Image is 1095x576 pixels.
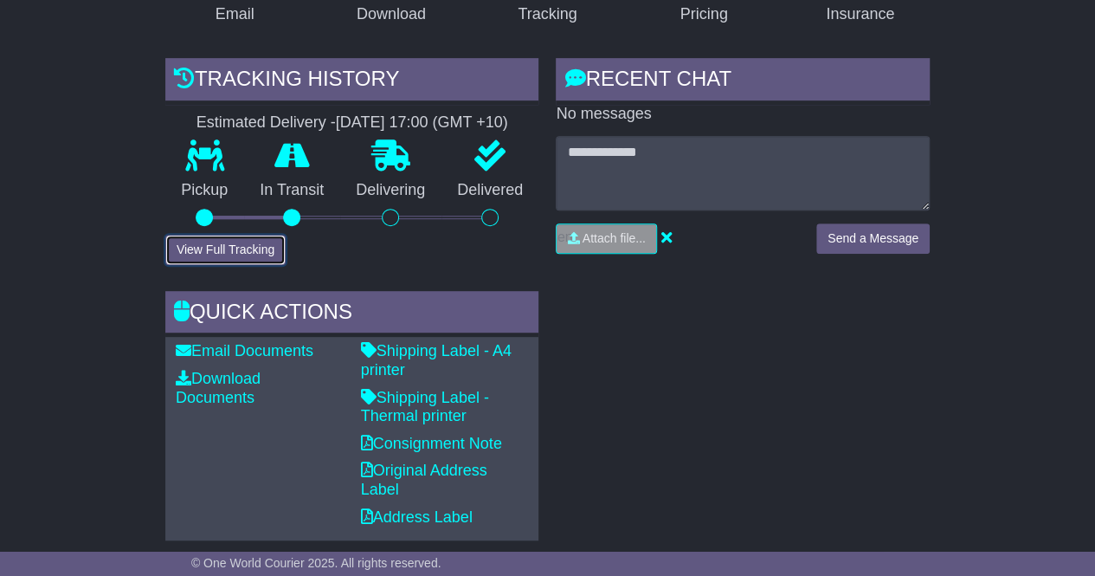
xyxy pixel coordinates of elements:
[518,3,576,26] div: Tracking
[191,556,441,570] span: © One World Courier 2025. All rights reserved.
[165,58,539,105] div: Tracking history
[361,508,473,526] a: Address Label
[165,235,286,265] button: View Full Tracking
[816,223,930,254] button: Send a Message
[361,389,489,425] a: Shipping Label - Thermal printer
[361,462,487,498] a: Original Address Label
[826,3,894,26] div: Insurance
[680,3,728,26] div: Pricing
[556,58,930,105] div: RECENT CHAT
[165,291,539,338] div: Quick Actions
[441,181,539,200] p: Delivered
[361,435,502,452] a: Consignment Note
[244,181,340,200] p: In Transit
[340,181,441,200] p: Delivering
[176,370,261,406] a: Download Documents
[336,113,508,133] div: [DATE] 17:00 (GMT +10)
[556,105,930,124] p: No messages
[165,181,244,200] p: Pickup
[357,3,426,26] div: Download
[216,3,254,26] div: Email
[165,113,539,133] div: Estimated Delivery -
[361,342,512,379] a: Shipping Label - A4 printer
[176,342,313,359] a: Email Documents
